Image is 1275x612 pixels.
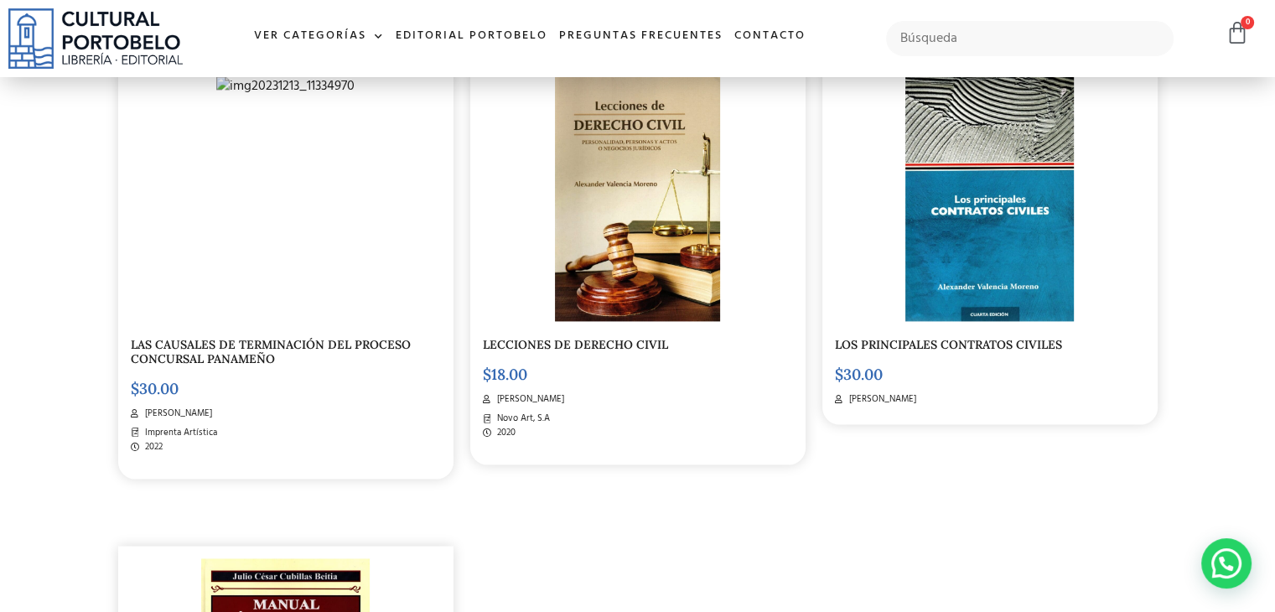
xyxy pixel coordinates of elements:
[141,407,212,421] span: [PERSON_NAME]
[216,76,355,321] img: img20231213_11334970
[131,337,411,366] a: LAS CAUSALES DE TERMINACIÓN DEL PROCESO CONCURSAL PANAMEÑO
[886,21,1174,56] input: Búsqueda
[493,392,564,407] span: [PERSON_NAME]
[1241,16,1254,29] span: 0
[728,18,811,54] a: Contacto
[845,392,916,407] span: [PERSON_NAME]
[1201,538,1252,589] div: Contactar por WhatsApp
[141,426,217,440] span: Imprenta Artística
[131,379,139,398] span: $
[141,440,163,454] span: 2022
[835,365,883,384] bdi: 30.00
[493,426,516,440] span: 2020
[555,76,720,321] img: img20230429_11270214
[1226,21,1249,45] a: 0
[483,365,491,384] span: $
[835,337,1062,352] a: LOS PRINCIPALES CONTRATOS CIVILES
[493,412,550,426] span: Novo Art, S.A
[248,18,390,54] a: Ver Categorías
[835,365,843,384] span: $
[483,365,527,384] bdi: 18.00
[131,379,179,398] bdi: 30.00
[905,76,1074,321] img: img20230905_16121844
[483,337,668,352] a: LECCIONES DE DERECHO CIVIL
[390,18,553,54] a: Editorial Portobelo
[553,18,728,54] a: Preguntas frecuentes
